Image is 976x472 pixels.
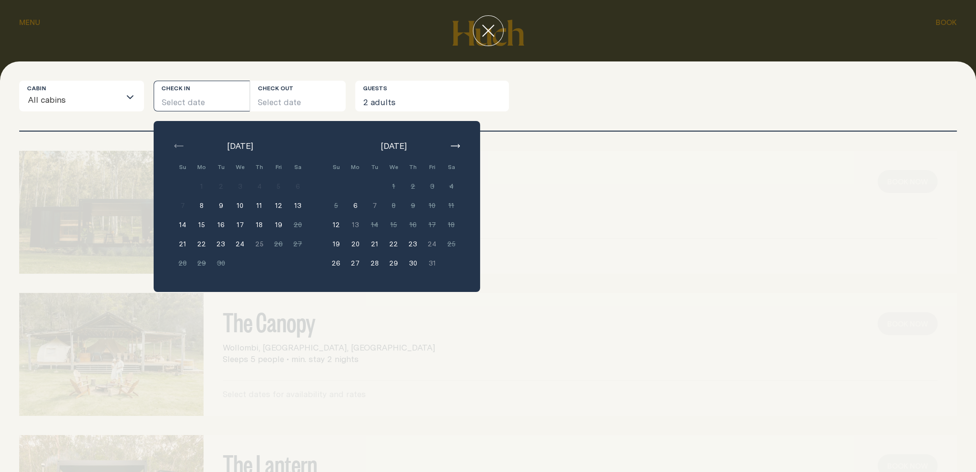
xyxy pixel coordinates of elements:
[288,234,307,254] button: 27
[250,177,269,196] button: 4
[384,196,403,215] button: 8
[173,234,192,254] button: 21
[269,157,288,177] div: Fri
[384,177,403,196] button: 1
[250,157,269,177] div: Th
[230,196,250,215] button: 10
[173,254,192,273] button: 28
[269,234,288,254] button: 26
[403,254,422,273] button: 30
[403,234,422,254] button: 23
[442,196,461,215] button: 11
[365,157,384,177] div: Tu
[365,234,384,254] button: 21
[211,177,230,196] button: 2
[192,234,211,254] button: 22
[422,254,442,273] button: 31
[422,157,442,177] div: Fri
[326,254,346,273] button: 26
[442,234,461,254] button: 25
[250,234,269,254] button: 25
[381,140,407,152] span: [DATE]
[173,215,192,234] button: 14
[192,215,211,234] button: 15
[442,157,461,177] div: Sa
[66,91,120,111] input: Search for option
[27,89,66,111] span: All cabins
[288,215,307,234] button: 20
[288,177,307,196] button: 6
[269,196,288,215] button: 12
[346,215,365,234] button: 13
[250,215,269,234] button: 18
[326,157,346,177] div: Su
[403,177,422,196] button: 2
[288,157,307,177] div: Sa
[384,215,403,234] button: 15
[365,215,384,234] button: 14
[250,196,269,215] button: 11
[173,157,192,177] div: Su
[269,177,288,196] button: 5
[346,234,365,254] button: 20
[230,157,250,177] div: We
[473,15,504,46] button: close
[192,196,211,215] button: 8
[211,196,230,215] button: 9
[365,196,384,215] button: 7
[403,157,422,177] div: Th
[422,177,442,196] button: 3
[192,254,211,273] button: 29
[384,234,403,254] button: 22
[211,157,230,177] div: Tu
[230,234,250,254] button: 24
[211,215,230,234] button: 16
[269,215,288,234] button: 19
[250,81,346,111] button: Select date
[230,215,250,234] button: 17
[384,157,403,177] div: We
[422,196,442,215] button: 10
[442,215,461,234] button: 18
[173,196,192,215] button: 7
[346,196,365,215] button: 6
[355,81,509,111] button: 2 adults
[346,157,365,177] div: Mo
[326,215,346,234] button: 12
[422,234,442,254] button: 24
[384,254,403,273] button: 29
[326,196,346,215] button: 5
[154,81,250,111] button: Select date
[230,177,250,196] button: 3
[192,177,211,196] button: 1
[422,215,442,234] button: 17
[363,85,387,92] label: Guests
[346,254,365,273] button: 27
[442,177,461,196] button: 4
[192,157,211,177] div: Mo
[211,254,230,273] button: 30
[403,215,422,234] button: 16
[365,254,384,273] button: 28
[288,196,307,215] button: 13
[19,81,144,111] div: Search for option
[211,234,230,254] button: 23
[403,196,422,215] button: 9
[227,140,253,152] span: [DATE]
[326,234,346,254] button: 19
